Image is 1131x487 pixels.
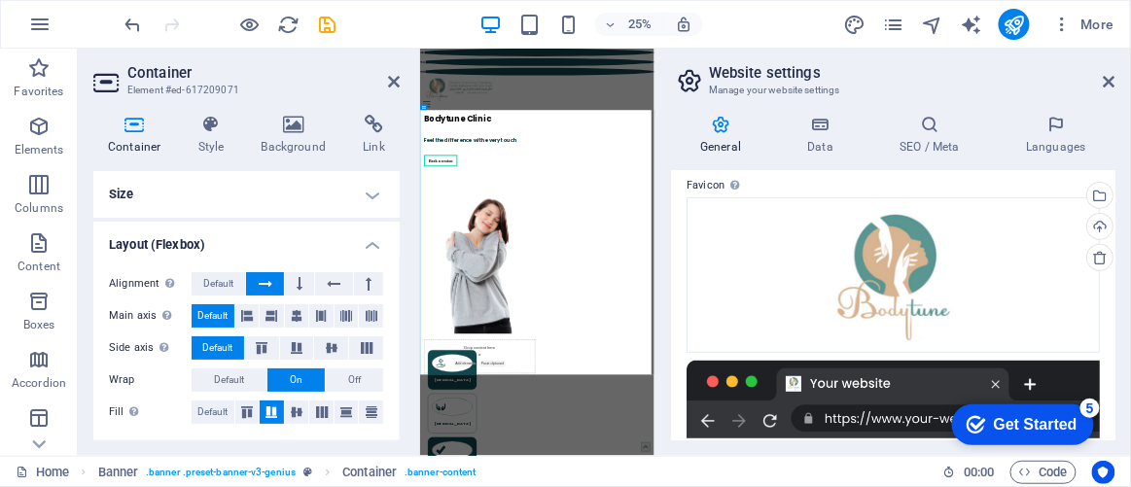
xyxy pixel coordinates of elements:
[921,13,944,36] button: navigator
[778,115,870,156] h4: Data
[317,14,339,36] i: Save (Ctrl+S)
[109,272,192,296] label: Alignment
[23,317,55,332] p: Boxes
[197,304,228,328] span: Default
[93,115,184,156] h4: Container
[964,461,994,484] span: 00 00
[1053,15,1114,34] span: More
[671,115,778,156] h4: General
[144,4,163,23] div: 5
[127,82,361,99] h3: Element #ed-617209071
[348,115,400,156] h4: Link
[1003,14,1025,36] i: Publish
[278,14,300,36] i: Reload page
[709,64,1115,82] h2: Website settings
[960,14,982,36] i: AI Writer
[675,16,692,33] i: On resize automatically adjust zoom level to fit chosen device.
[15,142,64,157] p: Elements
[326,368,383,392] button: Off
[93,171,400,218] h4: Size
[943,461,995,484] h6: Session time
[57,21,141,39] div: Get Started
[843,13,866,36] button: design
[123,14,145,36] i: Undo: Change favicon (Ctrl+Z)
[843,14,866,36] i: Design (Ctrl+Alt+Y)
[93,222,400,257] h4: Layout (Flexbox)
[98,461,477,484] nav: breadcrumb
[214,368,244,392] span: Default
[15,200,63,216] p: Columns
[197,400,228,424] span: Default
[122,13,145,36] button: undo
[192,400,234,424] button: Default
[267,368,325,392] button: On
[960,13,983,36] button: text_generator
[109,368,192,392] label: Wrap
[184,115,247,156] h4: Style
[882,13,905,36] button: pages
[1019,461,1068,484] span: Code
[247,115,349,156] h4: Background
[687,174,1100,197] label: Favicon
[16,461,69,484] a: Click to cancel selection. Double-click to open Pages
[687,197,1100,353] div: logo-Copy2-S2itaYLHhquuWQfdJuUvGg-7IUXJqElDH-VonuHN0ZD1w.png
[624,13,655,36] h6: 25%
[277,13,300,36] button: reload
[146,461,296,484] span: . banner .preset-banner-v3-genius
[977,465,980,479] span: :
[192,304,234,328] button: Default
[1010,461,1077,484] button: Code
[202,336,232,360] span: Default
[303,467,312,477] i: This element is a customizable preset
[405,461,476,484] span: . banner-content
[109,304,192,328] label: Main axis
[127,64,400,82] h2: Container
[316,13,339,36] button: save
[870,115,997,156] h4: SEO / Meta
[98,461,139,484] span: Click to select. Double-click to edit
[18,259,60,274] p: Content
[203,272,233,296] span: Default
[1045,9,1122,40] button: More
[997,115,1115,156] h4: Languages
[192,336,244,360] button: Default
[192,368,266,392] button: Default
[14,84,63,99] p: Favorites
[999,9,1030,40] button: publish
[12,375,66,391] p: Accordion
[16,10,158,51] div: Get Started 5 items remaining, 0% complete
[921,14,943,36] i: Navigator
[1092,461,1115,484] button: Usercentrics
[882,14,904,36] i: Pages (Ctrl+Alt+S)
[595,13,664,36] button: 25%
[709,82,1077,99] h3: Manage your website settings
[342,461,397,484] span: Click to select. Double-click to edit
[238,13,262,36] button: Click here to leave preview mode and continue editing
[192,272,245,296] button: Default
[348,368,361,392] span: Off
[290,368,302,392] span: On
[109,336,192,360] label: Side axis
[109,400,192,424] label: Fill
